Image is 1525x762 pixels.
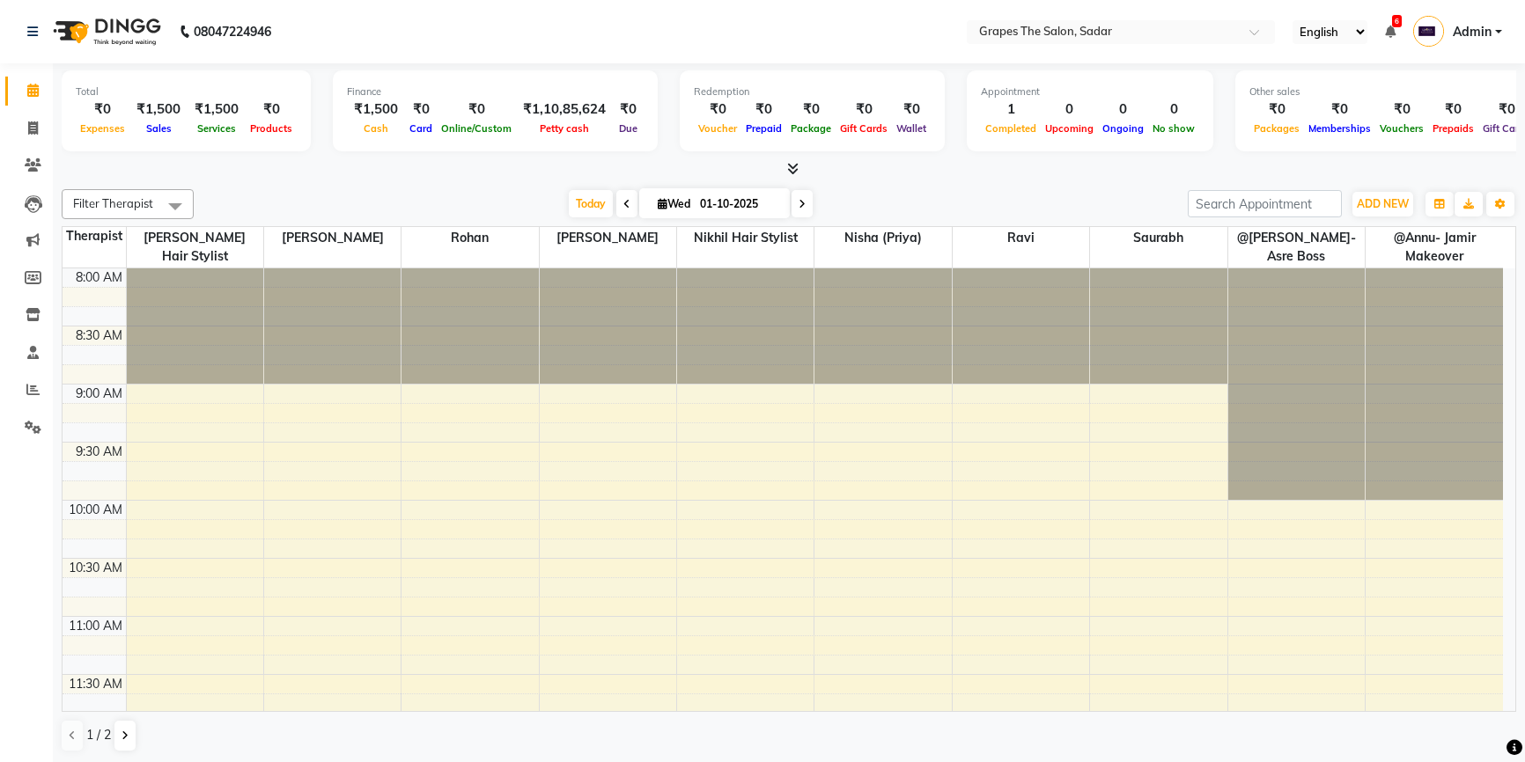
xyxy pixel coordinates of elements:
[1375,122,1428,135] span: Vouchers
[65,675,126,693] div: 11:30 AM
[1249,122,1304,135] span: Packages
[1148,122,1199,135] span: No show
[1392,15,1402,27] span: 6
[193,122,240,135] span: Services
[246,99,297,120] div: ₹0
[65,501,126,519] div: 10:00 AM
[347,84,644,99] div: Finance
[741,122,786,135] span: Prepaid
[981,84,1199,99] div: Appointment
[72,326,126,345] div: 8:30 AM
[1098,99,1148,120] div: 0
[264,227,401,249] span: [PERSON_NAME]
[1188,190,1342,217] input: Search Appointment
[741,99,786,120] div: ₹0
[892,122,931,135] span: Wallet
[1041,122,1098,135] span: Upcoming
[694,99,741,120] div: ₹0
[76,99,129,120] div: ₹0
[76,122,129,135] span: Expenses
[981,122,1041,135] span: Completed
[1453,23,1492,41] span: Admin
[613,99,644,120] div: ₹0
[359,122,393,135] span: Cash
[402,227,538,249] span: rohan
[1352,192,1413,216] button: ADD NEW
[540,227,676,249] span: [PERSON_NAME]
[72,443,126,461] div: 9:30 AM
[1041,99,1098,120] div: 0
[347,99,405,120] div: ₹1,500
[127,227,263,267] span: [PERSON_NAME] hair stylist
[1428,99,1478,120] div: ₹0
[981,99,1041,120] div: 1
[246,122,297,135] span: Products
[1375,99,1428,120] div: ₹0
[694,122,741,135] span: Voucher
[953,227,1089,249] span: ravi
[1385,24,1396,40] a: 6
[786,122,836,135] span: Package
[694,84,931,99] div: Redemption
[677,227,814,249] span: Nikhil Hair stylist
[142,122,176,135] span: Sales
[569,190,613,217] span: Today
[516,99,613,120] div: ₹1,10,85,624
[45,7,166,56] img: logo
[72,268,126,287] div: 8:00 AM
[188,99,246,120] div: ₹1,500
[129,99,188,120] div: ₹1,500
[437,99,516,120] div: ₹0
[194,7,271,56] b: 08047224946
[535,122,593,135] span: Petty cash
[76,84,297,99] div: Total
[836,122,892,135] span: Gift Cards
[1428,122,1478,135] span: Prepaids
[1357,197,1409,210] span: ADD NEW
[786,99,836,120] div: ₹0
[63,227,126,245] div: Therapist
[65,559,126,577] div: 10:30 AM
[615,122,642,135] span: Due
[1098,122,1148,135] span: Ongoing
[405,99,437,120] div: ₹0
[1148,99,1199,120] div: 0
[1304,122,1375,135] span: Memberships
[1304,99,1375,120] div: ₹0
[836,99,892,120] div: ₹0
[1090,227,1227,249] span: saurabh
[72,385,126,403] div: 9:00 AM
[1249,99,1304,120] div: ₹0
[653,197,695,210] span: Wed
[65,617,126,635] div: 11:00 AM
[814,227,951,249] span: nisha (priya)
[1413,16,1444,47] img: Admin
[695,191,783,217] input: 2025-10-01
[86,726,111,744] span: 1 / 2
[1366,227,1503,267] span: @Annu- jamir makeover
[892,99,931,120] div: ₹0
[73,196,153,210] span: Filter Therapist
[1228,227,1365,267] span: @[PERSON_NAME]-Asre Boss
[437,122,516,135] span: Online/Custom
[405,122,437,135] span: Card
